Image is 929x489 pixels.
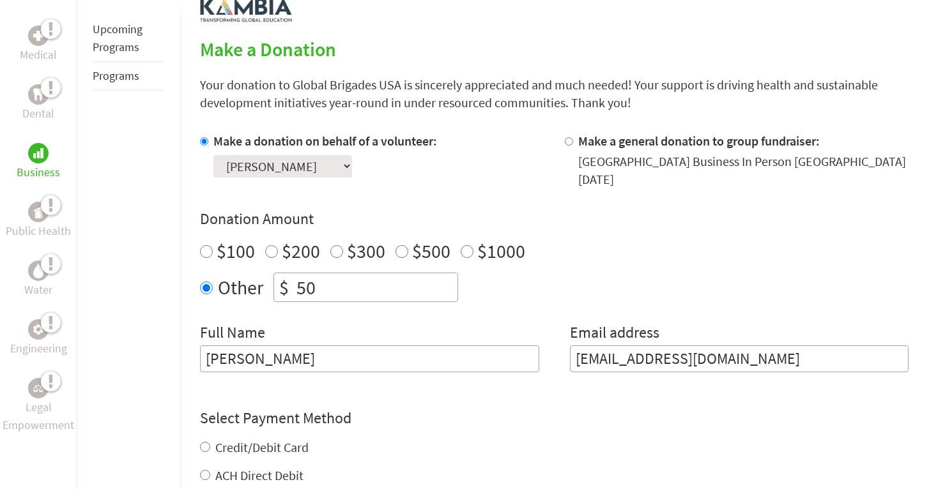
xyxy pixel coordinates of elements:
[200,408,909,428] h4: Select Payment Method
[93,62,164,91] li: Programs
[6,222,71,240] p: Public Health
[347,239,385,263] label: $300
[33,384,43,392] img: Legal Empowerment
[218,273,263,302] label: Other
[33,31,43,41] img: Medical
[22,84,54,123] a: DentalDental
[217,239,255,263] label: $100
[570,345,909,372] input: Your Email
[20,26,57,64] a: MedicalMedical
[200,209,909,229] h4: Donation Amount
[10,319,67,357] a: EngineeringEngineering
[28,202,49,222] div: Public Health
[22,105,54,123] p: Dental
[28,26,49,46] div: Medical
[28,260,49,281] div: Water
[215,467,303,483] label: ACH Direct Debit
[3,398,74,434] p: Legal Empowerment
[10,340,67,357] p: Engineering
[282,239,320,263] label: $200
[28,84,49,105] div: Dental
[200,38,909,61] h2: Make a Donation
[6,202,71,240] a: Public HealthPublic Health
[274,273,294,301] div: $
[24,260,52,299] a: WaterWater
[570,322,659,345] label: Email address
[28,143,49,163] div: Business
[294,273,457,301] input: Enter Amount
[578,133,820,149] label: Make a general donation to group fundraiser:
[17,143,60,181] a: BusinessBusiness
[28,378,49,398] div: Legal Empowerment
[33,263,43,278] img: Water
[33,148,43,158] img: Business
[28,319,49,340] div: Engineering
[200,322,265,345] label: Full Name
[33,324,43,335] img: Engineering
[200,76,909,112] p: Your donation to Global Brigades USA is sincerely appreciated and much needed! Your support is dr...
[412,239,450,263] label: $500
[93,22,142,54] a: Upcoming Programs
[578,153,909,188] div: [GEOGRAPHIC_DATA] Business In Person [GEOGRAPHIC_DATA] [DATE]
[33,88,43,100] img: Dental
[93,68,139,83] a: Programs
[33,206,43,218] img: Public Health
[3,378,74,434] a: Legal EmpowermentLegal Empowerment
[93,15,164,62] li: Upcoming Programs
[200,345,539,372] input: Enter Full Name
[24,281,52,299] p: Water
[215,439,309,455] label: Credit/Debit Card
[477,239,525,263] label: $1000
[213,133,437,149] label: Make a donation on behalf of a volunteer:
[17,163,60,181] p: Business
[20,46,57,64] p: Medical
